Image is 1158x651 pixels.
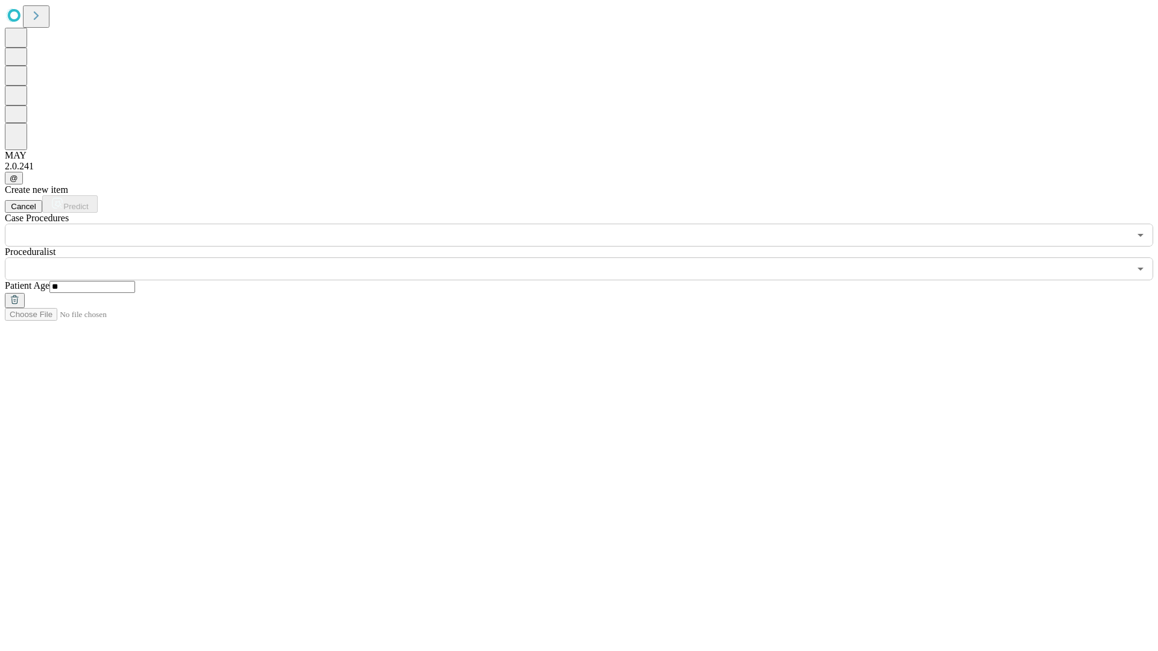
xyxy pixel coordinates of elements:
[5,150,1153,161] div: MAY
[5,172,23,184] button: @
[42,195,98,213] button: Predict
[1132,260,1149,277] button: Open
[11,202,36,211] span: Cancel
[5,184,68,195] span: Create new item
[1132,227,1149,244] button: Open
[63,202,88,211] span: Predict
[10,174,18,183] span: @
[5,247,55,257] span: Proceduralist
[5,161,1153,172] div: 2.0.241
[5,280,49,291] span: Patient Age
[5,200,42,213] button: Cancel
[5,213,69,223] span: Scheduled Procedure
